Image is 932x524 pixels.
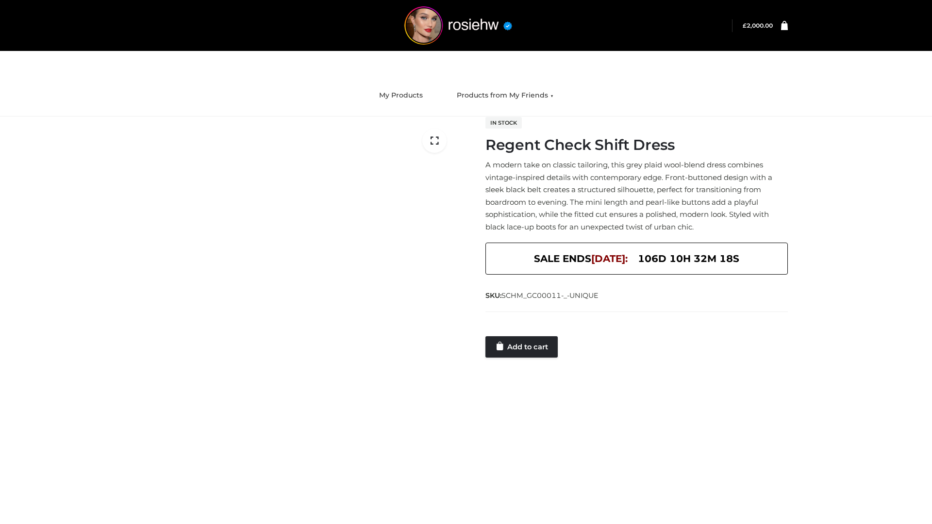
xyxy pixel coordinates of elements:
[485,117,522,129] span: In stock
[485,243,788,275] div: SALE ENDS
[743,22,747,29] span: £
[385,6,531,45] img: rosiehw
[743,22,773,29] a: £2,000.00
[372,85,430,106] a: My Products
[449,85,561,106] a: Products from My Friends
[638,250,739,267] span: 106d 10h 32m 18s
[743,22,773,29] bdi: 2,000.00
[485,136,788,154] h1: Regent Check Shift Dress
[485,159,788,233] p: A modern take on classic tailoring, this grey plaid wool-blend dress combines vintage-inspired de...
[591,253,628,264] span: [DATE]:
[485,336,558,358] a: Add to cart
[485,290,599,301] span: SKU:
[501,291,599,300] span: SCHM_GC00011-_-UNIQUE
